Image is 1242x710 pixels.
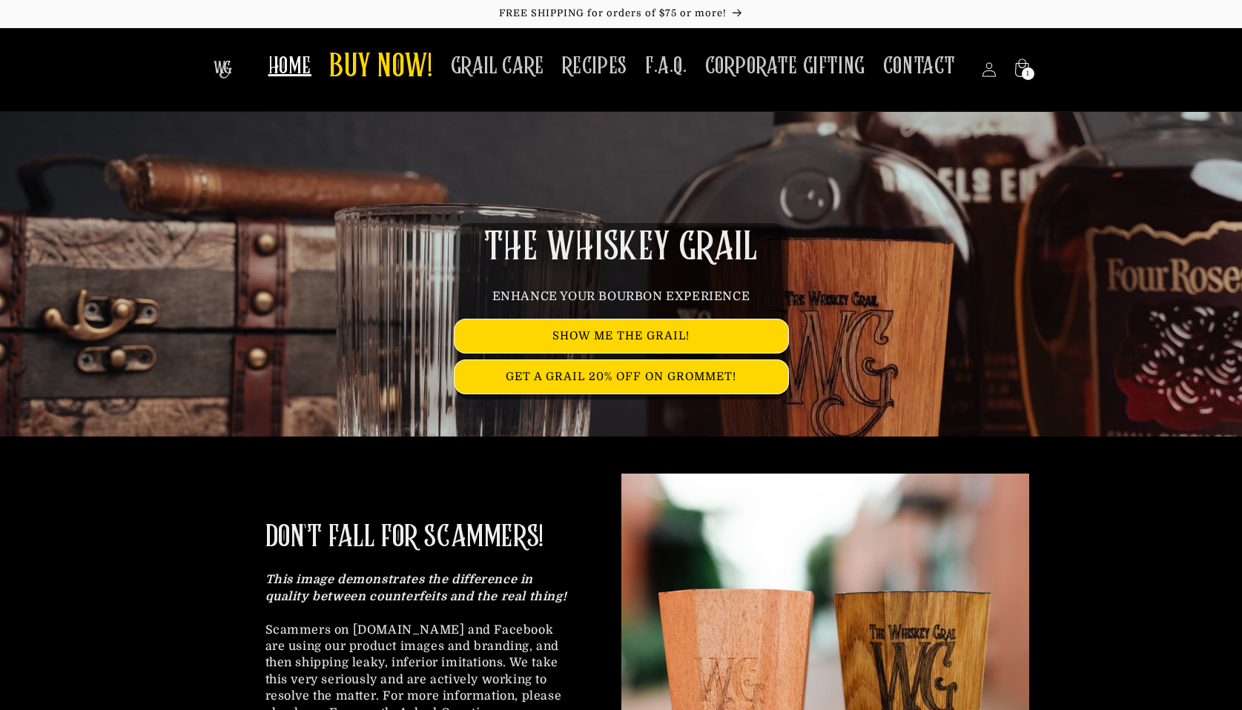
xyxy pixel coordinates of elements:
span: F.A.Q. [645,52,687,81]
span: 1 [1026,67,1030,80]
span: BUY NOW! [329,47,433,88]
a: GRAIL CARE [442,43,553,90]
span: RECIPES [562,52,627,81]
span: GRAIL CARE [451,52,544,81]
a: CONTACT [874,43,965,90]
strong: This image demonstrates the difference in quality between counterfeits and the real thing! [265,573,567,603]
a: SHOW ME THE GRAIL! [455,319,788,353]
span: HOME [268,52,311,81]
span: CORPORATE GIFTING [705,52,865,81]
p: FREE SHIPPING for orders of $75 or more! [15,7,1227,20]
span: THE WHISKEY GRAIL [484,228,757,267]
a: BUY NOW! [320,39,442,97]
a: HOME [260,43,320,90]
img: The Whiskey Grail [214,61,232,79]
span: ENHANCE YOUR BOURBON EXPERIENCE [492,290,750,303]
span: CONTACT [883,52,956,81]
a: CORPORATE GIFTING [696,43,874,90]
a: F.A.Q. [636,43,696,90]
h2: DON'T FALL FOR SCAMMERS! [265,518,544,557]
a: GET A GRAIL 20% OFF ON GROMMET! [455,360,788,394]
a: RECIPES [553,43,636,90]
